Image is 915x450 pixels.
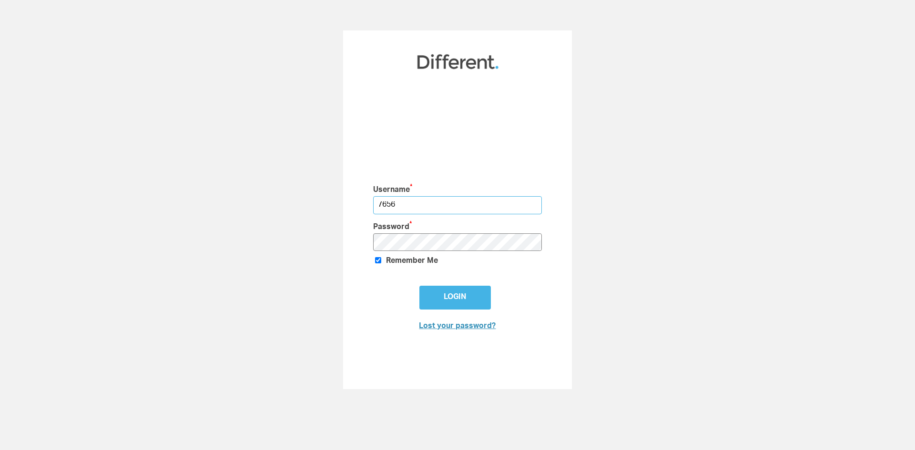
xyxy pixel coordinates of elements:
[373,219,492,233] label: Password
[416,53,499,70] img: Different Funds
[373,182,492,196] label: Username
[419,323,496,330] a: Lost your password?
[373,196,542,214] input: Enter Username
[419,286,491,310] input: Login
[386,258,438,265] span: Remember Me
